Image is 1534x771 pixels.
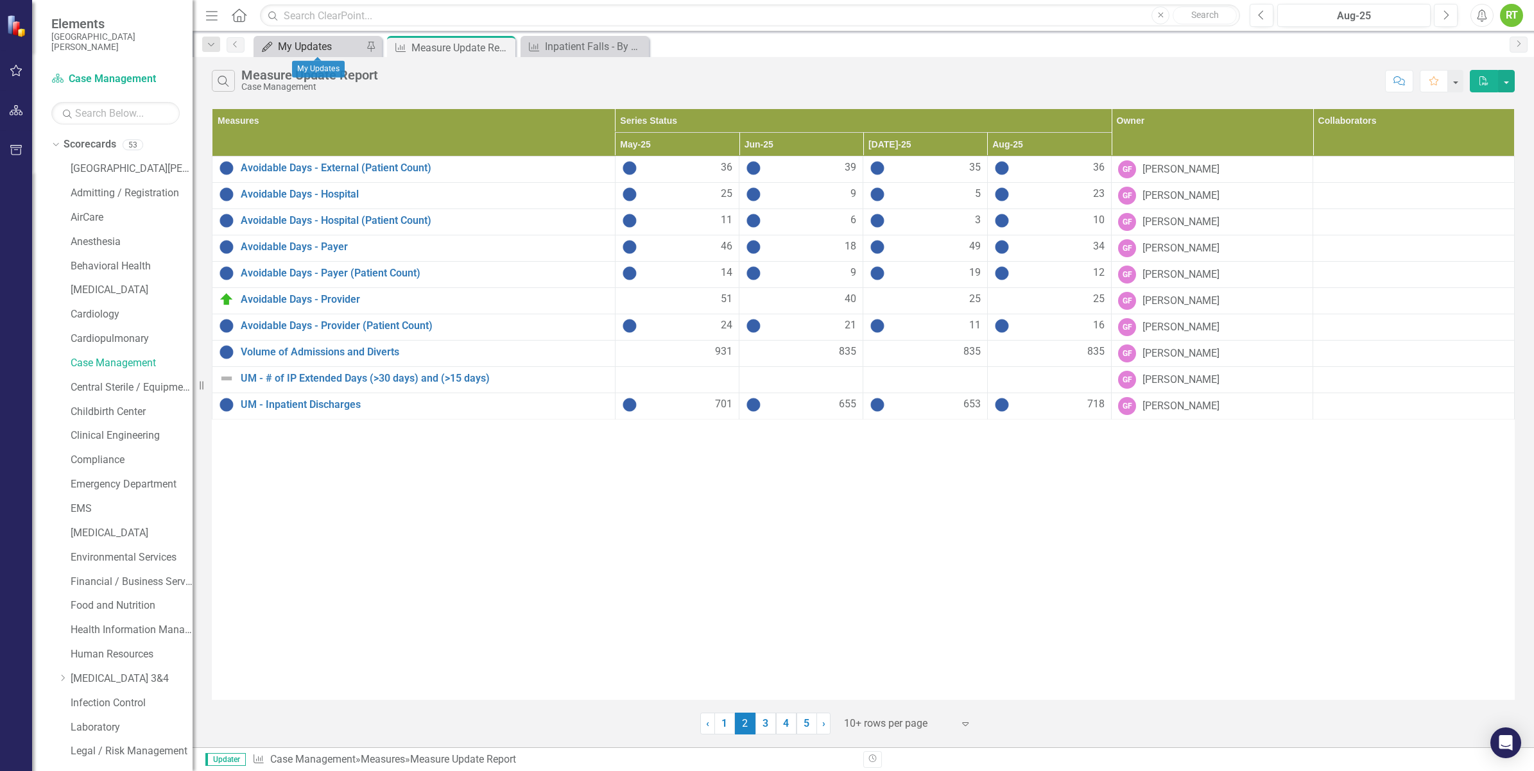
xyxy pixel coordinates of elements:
[870,239,885,255] img: No Information
[1142,373,1219,387] div: [PERSON_NAME]
[845,160,856,176] span: 39
[51,72,180,87] a: Case Management
[622,213,637,228] img: No Information
[994,239,1010,255] img: No Information
[994,187,1010,202] img: No Information
[969,239,981,255] span: 49
[1191,10,1219,20] span: Search
[212,341,616,367] td: Double-Click to Edit Right Click for Context Menu
[622,318,637,334] img: No Information
[1142,189,1219,203] div: [PERSON_NAME]
[975,187,981,202] span: 5
[241,189,608,200] a: Avoidable Days - Hospital
[870,213,885,228] img: No Information
[1490,727,1521,758] div: Open Intercom Messenger
[1142,267,1219,282] div: [PERSON_NAME]
[71,744,193,759] a: Legal / Risk Management
[241,294,608,305] a: Avoidable Days - Provider
[994,397,1010,412] img: No Information
[241,82,378,92] div: Case Management
[71,428,193,443] a: Clinical Engineering
[6,14,29,37] img: ClearPoint Strategy
[71,162,193,176] a: [GEOGRAPHIC_DATA][PERSON_NAME]
[622,187,637,202] img: No Information
[721,292,732,307] span: 51
[1093,160,1105,176] span: 36
[241,68,378,82] div: Measure Update Report
[739,393,863,419] td: Double-Click to Edit
[822,717,825,729] span: ›
[219,397,234,412] img: No Information
[746,318,761,334] img: No Information
[51,102,180,124] input: Search Below...
[361,753,405,765] a: Measures
[252,752,854,767] div: » »
[71,332,193,346] a: Cardiopulmonary
[219,344,234,360] img: No Information
[969,160,981,176] span: 35
[51,31,180,53] small: [GEOGRAPHIC_DATA][PERSON_NAME]
[735,713,755,734] span: 2
[219,239,234,255] img: No Information
[622,160,637,176] img: No Information
[1142,241,1219,256] div: [PERSON_NAME]
[219,292,234,307] img: On Target
[241,399,608,411] a: UM - Inpatient Discharges
[1118,213,1136,231] div: GF
[71,623,193,638] a: Health Information Management
[746,187,761,202] img: No Information
[1118,292,1136,310] div: GF
[212,235,616,262] td: Double-Click to Edit Right Click for Context Menu
[212,393,616,419] td: Double-Click to Edit Right Click for Context Menu
[219,160,234,176] img: No Information
[71,526,193,541] a: [MEDICAL_DATA]
[71,186,193,201] a: Admitting / Registration
[870,187,885,202] img: No Information
[1118,160,1136,178] div: GF
[71,453,193,468] a: Compliance
[278,38,363,55] div: My Updates
[1093,213,1105,228] span: 10
[845,318,856,334] span: 21
[1142,215,1219,230] div: [PERSON_NAME]
[1093,318,1105,334] span: 16
[994,213,1010,228] img: No Information
[721,239,732,255] span: 46
[260,4,1240,27] input: Search ClearPoint...
[1142,399,1219,414] div: [PERSON_NAME]
[746,239,761,255] img: No Information
[1087,397,1105,412] span: 718
[241,267,608,279] a: Avoidable Days - Payer (Patient Count)
[622,266,637,281] img: No Information
[71,477,193,492] a: Emergency Department
[746,213,761,228] img: No Information
[241,373,608,384] a: UM - # of IP Extended Days (>30 days) and (>15 days)
[1087,344,1105,359] span: 835
[845,292,856,307] span: 40
[71,598,193,613] a: Food and Nutrition
[1173,6,1237,24] button: Search
[969,292,981,307] span: 25
[410,753,516,765] div: Measure Update Report
[721,160,732,176] span: 36
[123,139,143,150] div: 53
[219,213,234,228] img: No Information
[987,367,1111,393] td: Double-Click to Edit
[71,502,193,516] a: EMS
[219,318,234,334] img: No Information
[1093,292,1105,307] span: 25
[1118,397,1136,415] div: GF
[71,575,193,589] a: Financial / Business Services
[257,38,363,55] a: My Updates
[797,713,817,734] a: 5
[241,320,608,332] a: Avoidable Days - Provider (Patient Count)
[212,314,616,341] td: Double-Click to Edit Right Click for Context Menu
[1282,8,1426,24] div: Aug-25
[1118,371,1136,389] div: GF
[850,266,856,281] span: 9
[870,266,885,281] img: No Information
[71,283,193,298] a: [MEDICAL_DATA]
[212,288,616,314] td: Double-Click to Edit Right Click for Context Menu
[1118,344,1136,362] div: GF
[776,713,797,734] a: 4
